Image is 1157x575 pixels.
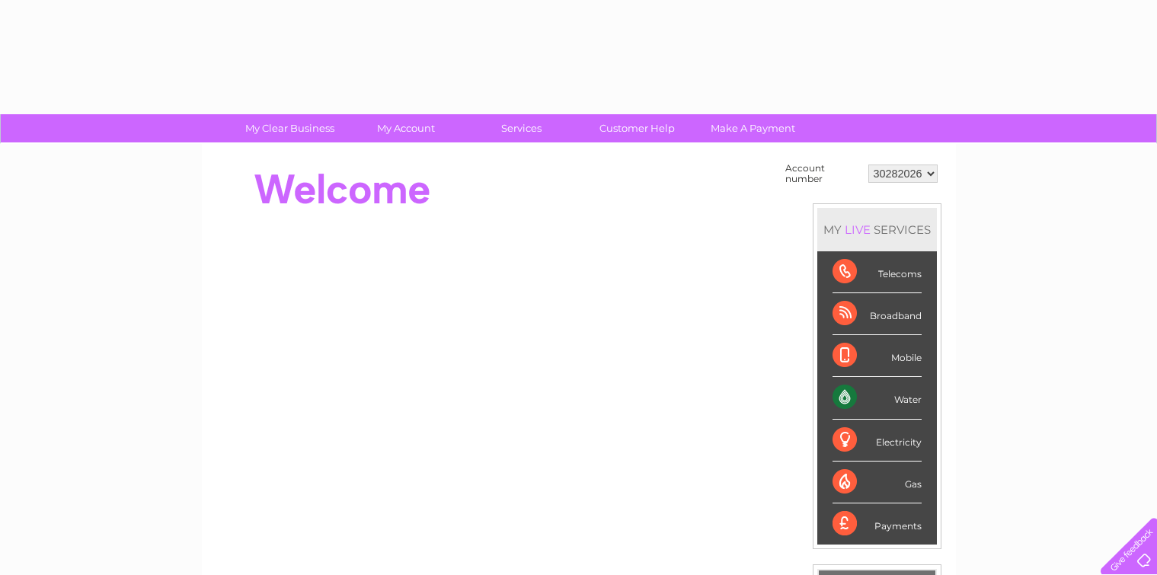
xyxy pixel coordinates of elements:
div: Mobile [833,335,922,377]
div: LIVE [842,222,874,237]
a: Services [459,114,584,142]
a: My Clear Business [227,114,353,142]
a: My Account [343,114,468,142]
a: Customer Help [574,114,700,142]
div: MY SERVICES [817,208,937,251]
div: Broadband [833,293,922,335]
a: Make A Payment [690,114,816,142]
div: Water [833,377,922,419]
div: Electricity [833,420,922,462]
div: Telecoms [833,251,922,293]
div: Gas [833,462,922,503]
td: Account number [781,159,865,188]
div: Payments [833,503,922,545]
